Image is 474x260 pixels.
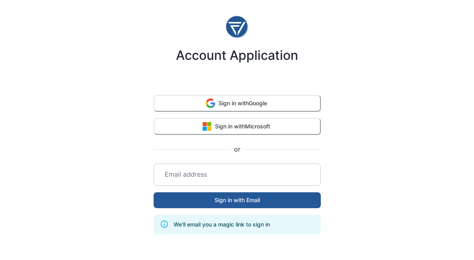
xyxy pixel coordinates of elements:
div: We'll email you a magic link to sign in [174,217,270,232]
button: Sign in withGoogle [154,95,321,112]
span: or [230,144,244,154]
h4: Account Application [176,48,298,63]
button: Sign in with Email [154,192,321,208]
button: Sign in withMicrosoft [154,118,321,135]
img: logo [225,13,249,41]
